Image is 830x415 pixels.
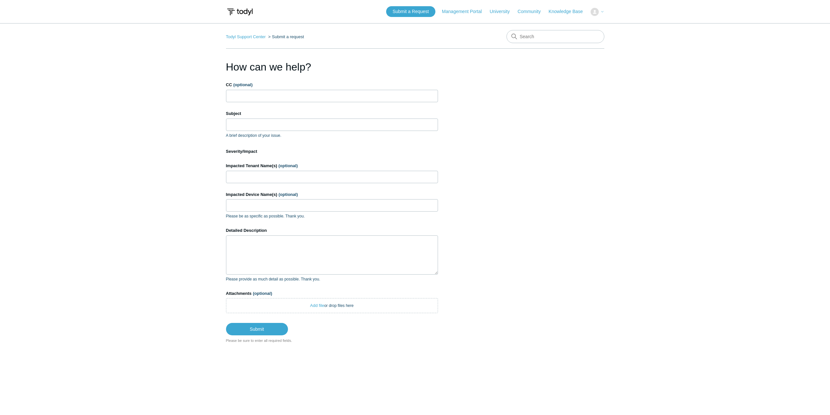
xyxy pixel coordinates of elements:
label: CC [226,82,438,88]
span: (optional) [279,163,298,168]
label: Impacted Tenant Name(s) [226,163,438,169]
img: Todyl Support Center Help Center home page [226,6,254,18]
span: (optional) [233,82,252,87]
span: (optional) [279,192,298,197]
a: University [490,8,516,15]
p: Please provide as much detail as possible. Thank you. [226,276,438,282]
a: Management Portal [442,8,488,15]
a: Community [518,8,547,15]
li: Todyl Support Center [226,34,267,39]
input: Search [506,30,604,43]
a: Todyl Support Center [226,34,266,39]
label: Detailed Description [226,227,438,234]
p: Please be as specific as possible. Thank you. [226,213,438,219]
a: Knowledge Base [549,8,589,15]
label: Impacted Device Name(s) [226,191,438,198]
a: Submit a Request [386,6,435,17]
input: Submit [226,323,288,335]
label: Severity/Impact [226,148,438,155]
p: A brief description of your issue. [226,133,438,138]
span: (optional) [253,291,272,296]
label: Subject [226,110,438,117]
li: Submit a request [267,34,304,39]
h1: How can we help? [226,59,438,75]
label: Attachments [226,290,438,297]
div: Please be sure to enter all required fields. [226,338,438,343]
